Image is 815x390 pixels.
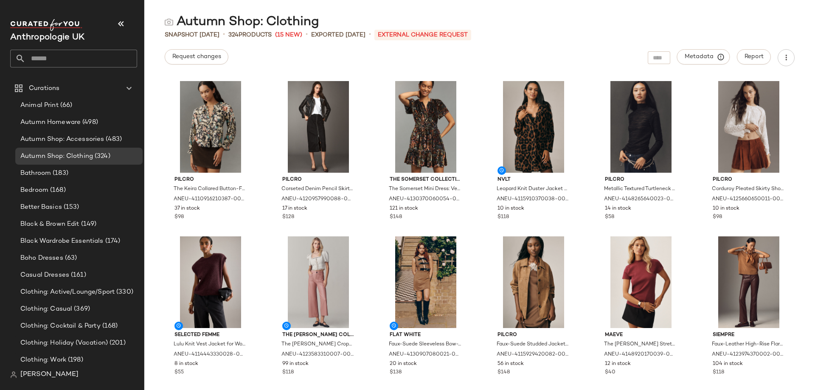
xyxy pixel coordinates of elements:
[59,101,73,110] span: (66)
[281,351,354,359] span: ANEU-4123583310007-000-023
[20,202,62,212] span: Better Basics
[497,185,569,193] span: Leopard Knit Duster Jacket for Women, Polyester/Nylon/Viscose, Size XL by NVLT at Anthropologie
[497,341,569,348] span: Faux-Suede Studded Jacket for Women in Green, Viscose/Polyurethane, Size Large by Pilcro at Anthr...
[282,360,309,368] span: 99 in stock
[390,331,462,339] span: Flat White
[389,185,461,193] span: The Somerset Mini Dress: Velvet Edition for Women, Nylon/Viscose/Modal, Size 2XS by Anthropologie
[390,205,418,213] span: 121 in stock
[29,84,59,93] span: Curations
[605,205,631,213] span: 14 in stock
[390,369,402,376] span: $138
[66,355,83,365] span: (198)
[174,331,247,339] span: Selected Femme
[63,253,77,263] span: (63)
[497,213,509,221] span: $118
[228,32,239,38] span: 324
[20,135,104,144] span: Autumn Shop: Accessories
[281,196,354,203] span: ANEU-4120957990088-000-001
[497,176,570,184] span: NVLT
[275,81,361,173] img: 4120957990088_001_b
[281,341,354,348] span: The [PERSON_NAME] Cropped Wide-Leg Trousers by Maeve: Vegan Leather Edition Pants in Beige, Visco...
[677,49,730,65] button: Metadata
[713,176,785,184] span: Pilcro
[281,185,354,193] span: Corseted Denim Pencil Skirt for Women in Black, Cotton/Elastane, Size Uk 10 by Pilcro at Anthropo...
[383,81,469,173] img: 4130370060054_009_b
[383,236,469,328] img: 4130907080021_020_b14
[223,30,225,40] span: •
[389,196,461,203] span: ANEU-4130370060054-000-009
[101,321,118,331] span: (168)
[306,30,308,40] span: •
[174,176,247,184] span: Pilcro
[497,331,570,339] span: Pilcro
[282,176,354,184] span: Pilcro
[108,338,126,348] span: (201)
[104,135,122,144] span: (483)
[713,331,785,339] span: Siempre
[598,81,684,173] img: 4148265640023_001_b
[20,253,63,263] span: Boho Dresses
[165,14,319,31] div: Autumn Shop: Clothing
[104,236,121,246] span: (174)
[311,31,365,39] p: Exported [DATE]
[165,31,219,39] span: Snapshot [DATE]
[174,213,184,221] span: $98
[79,219,97,229] span: (149)
[20,321,101,331] span: Clothing: Cocktail & Party
[389,341,461,348] span: Faux-Suede Sleeveless Bow-Trim Mini Dress for Women in Brown, Polyester/Elastane, Size Large by F...
[275,236,361,328] img: 4123583310007_023_b
[174,185,246,193] span: The Keira Collared Button-Front Blouse: Long-Sleeve Edition for Women, Cotton, Size Small by Pilc...
[706,236,792,328] img: 4123974370002_061_b
[20,304,72,314] span: Clothing: Casual
[174,360,198,368] span: 8 in stock
[389,351,461,359] span: ANEU-4130907080021-000-020
[713,360,743,368] span: 104 in stock
[20,370,79,380] span: [PERSON_NAME]
[605,176,677,184] span: Pilcro
[10,19,82,31] img: cfy_white_logo.C9jOOHJF.svg
[20,152,93,161] span: Autumn Shop: Clothing
[93,152,110,161] span: (324)
[605,331,677,339] span: Maeve
[713,205,739,213] span: 10 in stock
[282,213,294,221] span: $128
[165,49,228,65] button: Request changes
[20,338,108,348] span: Clothing: Holiday (Vacation)
[20,287,115,297] span: Clothing: Active/Lounge/Sport
[390,176,462,184] span: The Somerset Collection by Anthropologie
[604,185,676,193] span: Metallic Textured Turtleneck Top for Women in Black, Polyester/Elastane/Metal, Size Medium by Pil...
[282,331,354,339] span: The [PERSON_NAME] Collection by [PERSON_NAME]
[604,351,676,359] span: ANEU-4148920170039-000-640
[20,101,59,110] span: Animal Print
[20,185,48,195] span: Bedroom
[598,236,684,328] img: 4148920170039_640_b4
[275,31,302,39] span: (15 New)
[51,168,68,178] span: (183)
[69,270,86,280] span: (161)
[390,213,402,221] span: $148
[20,270,69,280] span: Casual Dresses
[10,33,84,42] span: Current Company Name
[491,81,576,173] img: 4115910370038_029_b4
[174,341,246,348] span: Lulu Knit Vest Jacket for Women in Purple, Polyester/Nylon/Wool, Size Small by Selected Femme at ...
[712,185,784,193] span: Corduroy Pleated Skirty Shorts for Women in Brown, Cotton/Elastane, Size 25 by Pilcro at Anthropo...
[706,81,792,173] img: 4125660650011_020_b
[165,18,173,26] img: svg%3e
[684,53,723,61] span: Metadata
[228,31,272,39] div: Products
[605,360,631,368] span: 12 in stock
[174,196,246,203] span: ANEU-4110916210387-000-520
[20,236,104,246] span: Black Wardrobe Essentials
[712,351,784,359] span: ANEU-4123974370002-000-061
[174,205,200,213] span: 37 in stock
[712,196,784,203] span: ANEU-4125660650011-000-020
[369,30,371,40] span: •
[20,219,79,229] span: Black & Brown Edit
[497,351,569,359] span: ANEU-4115929420082-000-026
[20,118,81,127] span: Autumn Homeware
[491,236,576,328] img: 4115929420082_026_b
[20,168,51,178] span: Bathroom
[20,355,66,365] span: Clothing: Work
[374,30,471,40] p: External Change Request
[604,341,676,348] span: The [PERSON_NAME] Stretch Cotton Short-Sleeve Baby T-Shirt Top for Women, Cotton/Elastane, Size L...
